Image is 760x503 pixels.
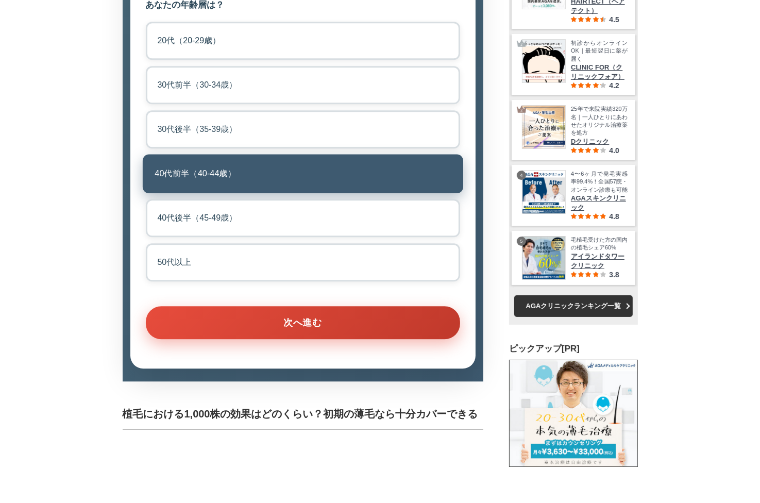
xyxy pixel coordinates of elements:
span: 4.5 [609,15,619,24]
button: 次へ進む [146,306,460,339]
a: Dクリニック 25年で来院実績320万名｜一人ひとりにあわせたオリジナル治療薬を処方 Dクリニック 4.0 [522,105,628,155]
label: 40代前半（40-44歳） [142,154,463,193]
label: 40代後半（45-49歳） [146,199,460,237]
a: クリニックフォア 初診からオンラインOK｜最短翌日に薬が届く CLINIC FOR（クリニックフォア） 4.2 [522,39,628,90]
span: 毛植毛受けた方の国内の植毛シェア60% [571,236,628,252]
span: AGAスキンクリニック [571,193,628,212]
img: アイランドタワークリニック [522,236,565,279]
span: 3.8 [609,270,619,278]
img: クリニックフォア [522,40,565,82]
a: AGAクリニックランキング一覧 [514,295,633,316]
a: アイランドタワークリニック 毛植毛受けた方の国内の植毛シェア60% アイランドタワークリニック 3.8 [522,236,628,279]
span: Dクリニック [571,137,628,146]
span: 初診からオンラインOK｜最短翌日に薬が届く [571,39,628,63]
label: 30代前半（30-34歳） [146,66,460,104]
span: 25年で来院実績320万名｜一人ひとりにあわせたオリジナル治療薬を処方 [571,105,628,137]
span: アイランドタワークリニック [571,252,628,270]
a: AGAスキンクリニック 4〜6ヶ月で発毛実感率99.4%！全国57院・オンライン診療も可能 AGAスキンクリニック 4.8 [522,170,628,220]
label: 20代（20-29歳） [146,22,460,60]
span: 4〜6ヶ月で発毛実感率99.4%！全国57院・オンライン診療も可能 [571,170,628,193]
span: 4.0 [609,146,619,154]
span: 4.2 [609,81,619,90]
img: Dクリニック [522,106,565,148]
h3: ピックアップ[PR] [509,343,638,355]
img: AGAメディカルケアクリニック [509,360,638,467]
label: 50代以上 [146,243,460,281]
label: 30代後半（35-39歳） [146,110,460,148]
span: 4.8 [609,212,619,220]
span: CLINIC FOR（クリニックフォア） [571,63,628,81]
img: AGAスキンクリニック [522,170,565,213]
span: 植毛における1,000株の効果はどのくらい？初期の薄毛なら十分カバーできる [123,408,478,420]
